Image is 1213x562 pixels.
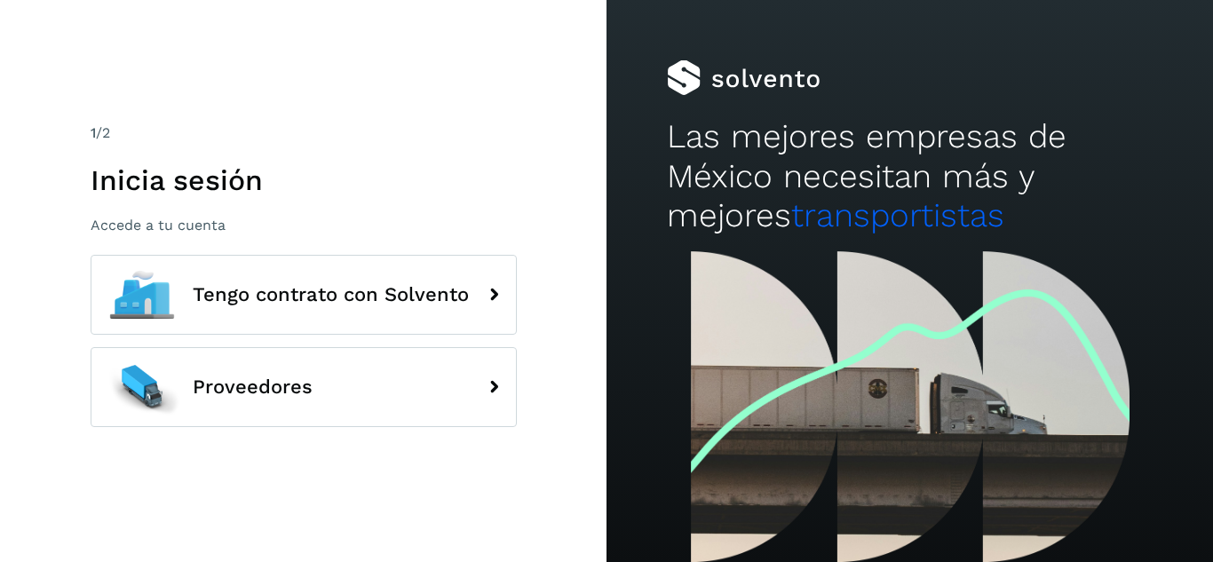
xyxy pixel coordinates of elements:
[91,124,96,141] span: 1
[91,163,517,197] h1: Inicia sesión
[193,284,469,305] span: Tengo contrato con Solvento
[667,117,1152,235] h2: Las mejores empresas de México necesitan más y mejores
[91,347,517,427] button: Proveedores
[791,196,1004,234] span: transportistas
[193,376,313,398] span: Proveedores
[91,123,517,144] div: /2
[91,255,517,335] button: Tengo contrato con Solvento
[91,217,517,234] p: Accede a tu cuenta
